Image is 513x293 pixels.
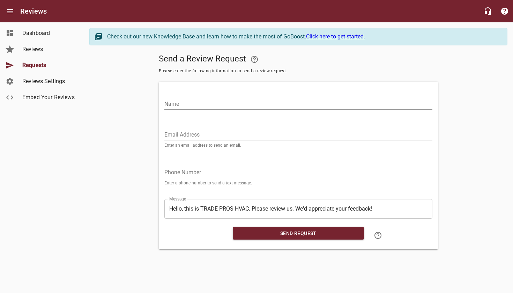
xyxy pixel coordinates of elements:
a: Your Google or Facebook account must be connected to "Send a Review Request" [246,51,263,68]
span: Embed Your Reviews [22,93,75,102]
p: Enter a phone number to send a text message. [164,181,432,185]
span: Dashboard [22,29,75,37]
button: Open drawer [2,3,18,20]
span: Reviews [22,45,75,53]
textarea: Hello, this is TRADE PROS HVAC. Please review us. We'd appreciate your feedback! [169,205,427,212]
span: Send Request [238,229,358,238]
button: Support Portal [496,3,513,20]
a: Learn how to "Send a Review Request" [370,227,386,244]
h6: Reviews [20,6,47,17]
div: Check out our new Knowledge Base and learn how to make the most of GoBoost. [107,32,500,41]
button: Live Chat [479,3,496,20]
button: Send Request [233,227,364,240]
span: Requests [22,61,75,69]
span: Please enter the following information to send a review request. [159,68,438,75]
h5: Send a Review Request [159,51,438,68]
span: Reviews Settings [22,77,75,86]
p: Enter an email address to send an email. [164,143,432,147]
a: Click here to get started. [306,33,365,40]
